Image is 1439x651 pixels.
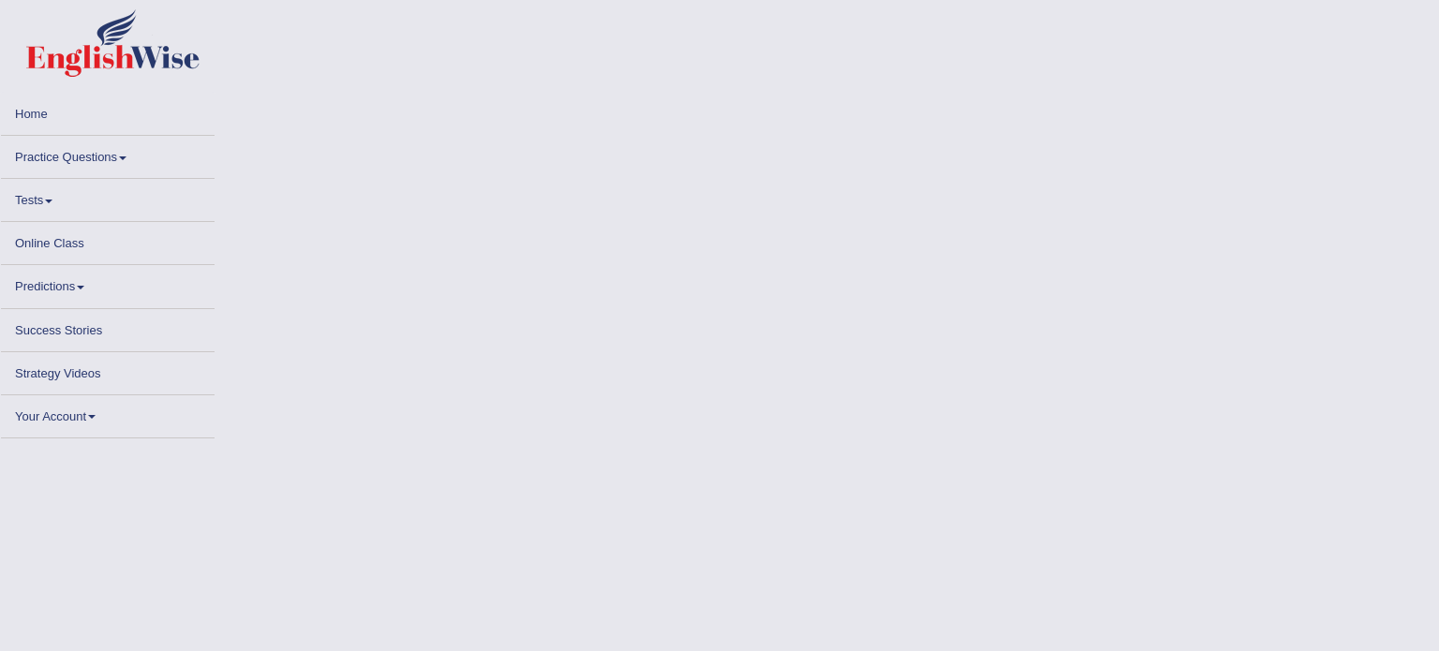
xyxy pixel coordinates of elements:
[1,222,215,259] a: Online Class
[1,179,215,215] a: Tests
[1,352,215,389] a: Strategy Videos
[1,265,215,302] a: Predictions
[1,136,215,172] a: Practice Questions
[1,309,215,346] a: Success Stories
[1,395,215,432] a: Your Account
[1,93,215,129] a: Home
